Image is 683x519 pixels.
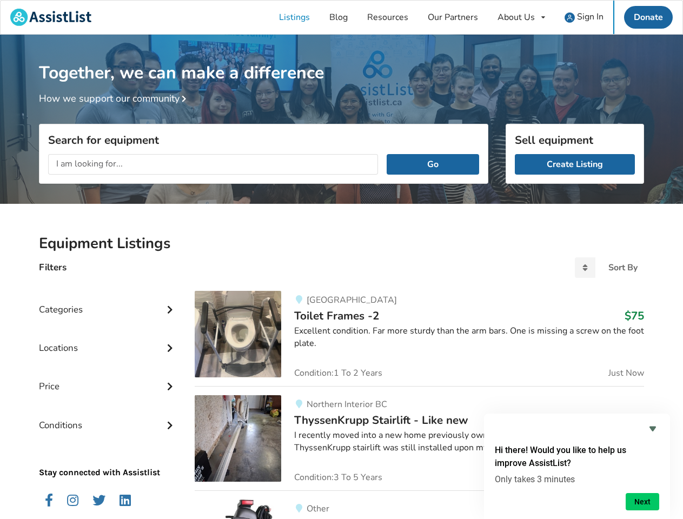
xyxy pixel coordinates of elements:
[495,422,659,510] div: Hi there! Would you like to help us improve AssistList?
[195,386,644,490] a: mobility-thyssenkrupp stairlift - like newNorthern Interior BCThyssenKrupp Stairlift - Like new$1...
[39,398,177,436] div: Conditions
[39,35,644,84] h1: Together, we can make a difference
[515,133,635,147] h3: Sell equipment
[625,309,644,323] h3: $75
[307,398,387,410] span: Northern Interior BC
[269,1,320,34] a: Listings
[307,294,397,306] span: [GEOGRAPHIC_DATA]
[577,11,604,23] span: Sign In
[294,473,382,482] span: Condition: 3 To 5 Years
[39,234,644,253] h2: Equipment Listings
[294,308,379,323] span: Toilet Frames -2
[294,325,644,350] div: Excellent condition. Far more sturdy than the arm bars. One is missing a screw on the foot plate.
[495,474,659,484] p: Only takes 3 minutes
[515,154,635,175] a: Create Listing
[555,1,613,34] a: user icon Sign In
[612,413,644,427] h3: $1000
[39,282,177,321] div: Categories
[418,1,488,34] a: Our Partners
[387,154,479,175] button: Go
[39,261,67,274] h4: Filters
[39,436,177,479] p: Stay connected with Assistlist
[48,154,378,175] input: I am looking for...
[195,291,644,386] a: bathroom safety-toilet frames -2[GEOGRAPHIC_DATA]Toilet Frames -2$75Excellent condition. Far more...
[195,395,281,482] img: mobility-thyssenkrupp stairlift - like new
[646,422,659,435] button: Hide survey
[294,429,644,454] div: I recently moved into a new home previously owned by a senior citizen. A 12 foot ThyssenKrupp sta...
[39,92,190,105] a: How we support our community
[39,359,177,397] div: Price
[195,291,281,377] img: bathroom safety-toilet frames -2
[39,321,177,359] div: Locations
[294,412,468,428] span: ThyssenKrupp Stairlift - Like new
[626,493,659,510] button: Next question
[10,9,91,26] img: assistlist-logo
[565,12,575,23] img: user icon
[498,13,535,22] div: About Us
[320,1,357,34] a: Blog
[357,1,418,34] a: Resources
[608,369,644,377] span: Just Now
[294,369,382,377] span: Condition: 1 To 2 Years
[608,263,638,272] div: Sort By
[495,444,659,470] h2: Hi there! Would you like to help us improve AssistList?
[48,133,479,147] h3: Search for equipment
[624,6,673,29] a: Donate
[307,503,329,515] span: Other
